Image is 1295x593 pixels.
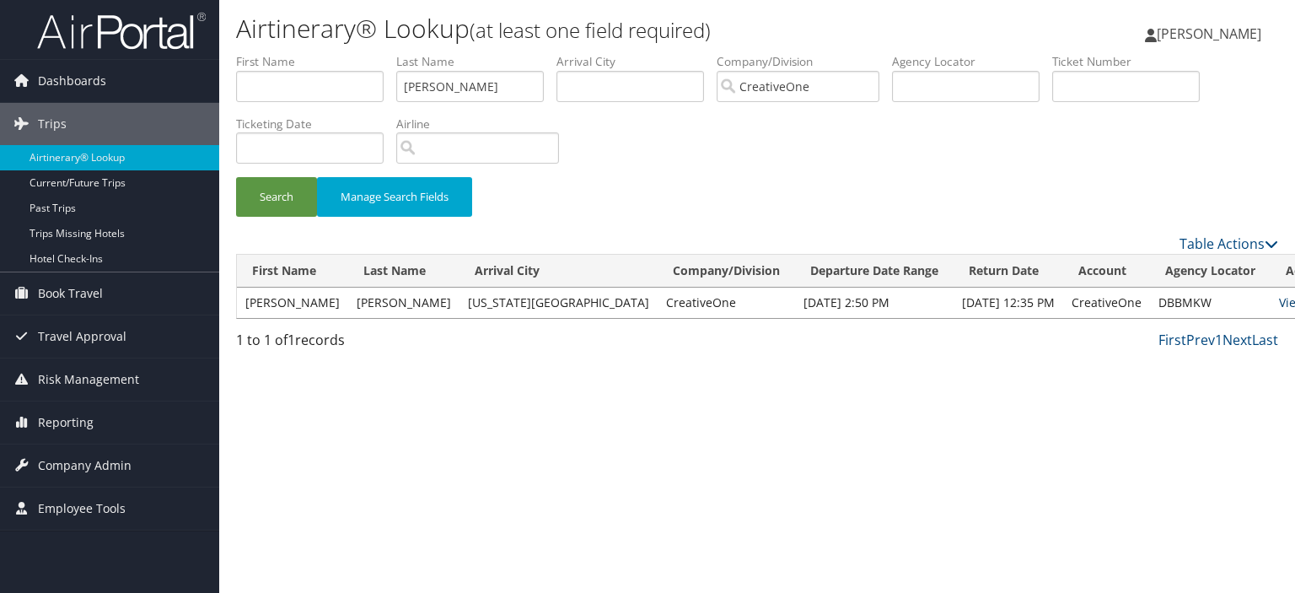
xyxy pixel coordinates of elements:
[236,116,396,132] label: Ticketing Date
[38,103,67,145] span: Trips
[236,53,396,70] label: First Name
[1063,255,1150,288] th: Account: activate to sort column ascending
[38,402,94,444] span: Reporting
[459,288,658,318] td: [US_STATE][GEOGRAPHIC_DATA]
[795,288,954,318] td: [DATE] 2:50 PM
[1063,288,1150,318] td: CreativeOne
[954,255,1063,288] th: Return Date: activate to sort column ascending
[396,116,572,132] label: Airline
[1145,8,1278,59] a: [PERSON_NAME]
[1052,53,1212,70] label: Ticket Number
[1252,331,1278,349] a: Last
[348,255,459,288] th: Last Name: activate to sort column ascending
[1157,24,1261,43] span: [PERSON_NAME]
[795,255,954,288] th: Departure Date Range: activate to sort column ascending
[892,53,1052,70] label: Agency Locator
[38,315,126,358] span: Travel Approval
[396,53,556,70] label: Last Name
[236,177,317,217] button: Search
[556,53,717,70] label: Arrival City
[317,177,472,217] button: Manage Search Fields
[38,358,139,401] span: Risk Management
[658,288,795,318] td: CreativeOne
[1150,255,1271,288] th: Agency Locator: activate to sort column ascending
[1150,288,1271,318] td: DBBMKW
[236,11,931,46] h1: Airtinerary® Lookup
[954,288,1063,318] td: [DATE] 12:35 PM
[658,255,795,288] th: Company/Division
[1222,331,1252,349] a: Next
[1179,235,1278,253] a: Table Actions
[470,16,711,44] small: (at least one field required)
[37,11,206,51] img: airportal-logo.png
[348,288,459,318] td: [PERSON_NAME]
[38,488,126,530] span: Employee Tools
[38,445,132,487] span: Company Admin
[236,330,478,358] div: 1 to 1 of records
[38,60,106,102] span: Dashboards
[717,53,892,70] label: Company/Division
[287,331,295,349] span: 1
[1158,331,1186,349] a: First
[1186,331,1215,349] a: Prev
[459,255,658,288] th: Arrival City: activate to sort column ascending
[1215,331,1222,349] a: 1
[237,288,348,318] td: [PERSON_NAME]
[38,272,103,315] span: Book Travel
[237,255,348,288] th: First Name: activate to sort column ascending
